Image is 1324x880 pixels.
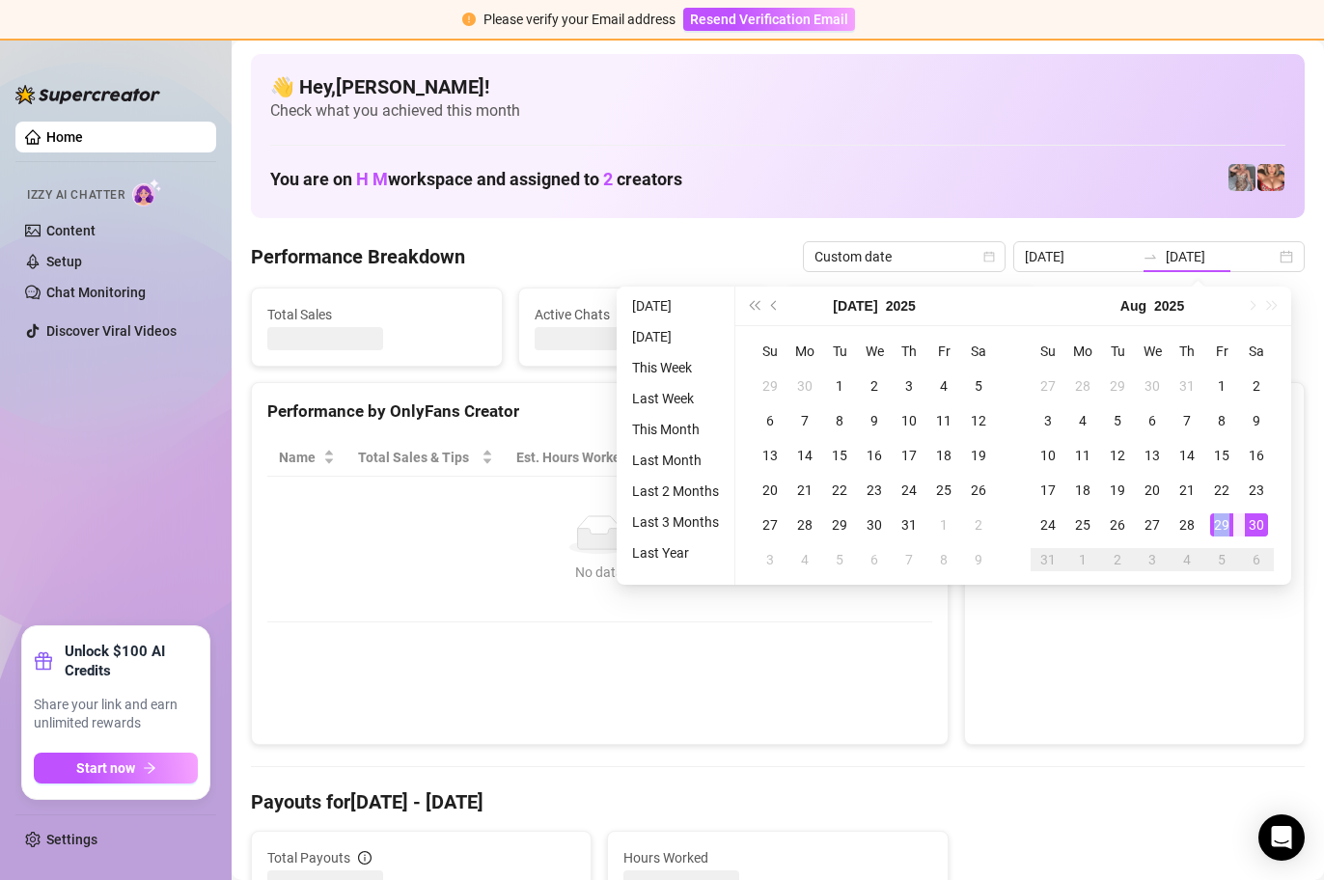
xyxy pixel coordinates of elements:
span: calendar [983,251,995,262]
span: Resend Verification Email [690,12,848,27]
img: pennylondonvip [1228,164,1255,191]
span: Messages Sent [802,304,1021,325]
a: Settings [46,832,97,847]
a: Content [46,223,96,238]
span: H M [356,169,388,189]
span: Start now [76,760,135,776]
a: Setup [46,254,82,269]
h4: Payouts for [DATE] - [DATE] [251,788,1305,815]
span: Hours Worked [623,847,931,868]
span: arrow-right [143,761,156,775]
span: swap-right [1143,249,1158,264]
img: AI Chatter [132,179,162,206]
span: Sales / Hour [676,447,758,468]
span: Custom date [814,242,994,271]
span: Active Chats [535,304,754,325]
th: Total Sales & Tips [346,439,505,477]
h4: 👋 Hey, [PERSON_NAME] ! [270,73,1285,100]
img: pennylondon [1257,164,1284,191]
span: to [1143,249,1158,264]
strong: Unlock $100 AI Credits [65,642,198,680]
div: No data [287,562,913,583]
span: exclamation-circle [462,13,476,26]
span: info-circle [358,851,372,865]
button: Start nowarrow-right [34,753,198,784]
a: Home [46,129,83,145]
a: Discover Viral Videos [46,323,177,339]
span: Share your link and earn unlimited rewards [34,696,198,733]
th: Chat Conversion [784,439,931,477]
span: Total Sales & Tips [358,447,478,468]
span: Name [279,447,319,468]
div: Performance by OnlyFans Creator [267,399,932,425]
div: Please verify your Email address [483,9,676,30]
input: Start date [1025,246,1135,267]
div: Est. Hours Worked [516,447,637,468]
a: Chat Monitoring [46,285,146,300]
h1: You are on workspace and assigned to creators [270,169,682,190]
span: Chat Conversion [795,447,904,468]
th: Name [267,439,346,477]
th: Sales / Hour [664,439,785,477]
div: Open Intercom Messenger [1258,814,1305,861]
button: Resend Verification Email [683,8,855,31]
span: Total Payouts [267,847,350,868]
span: Total Sales [267,304,486,325]
span: 2 [603,169,613,189]
span: Izzy AI Chatter [27,186,124,205]
input: End date [1166,246,1276,267]
h4: Performance Breakdown [251,243,465,270]
div: Sales by OnlyFans Creator [980,399,1288,425]
img: logo-BBDzfeDw.svg [15,85,160,104]
span: Check what you achieved this month [270,100,1285,122]
span: gift [34,651,53,671]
